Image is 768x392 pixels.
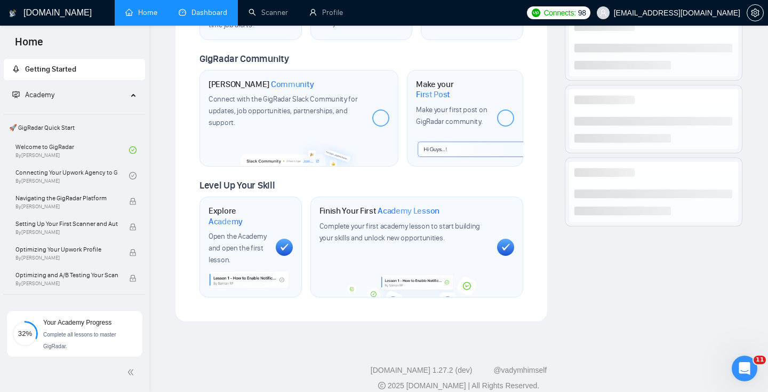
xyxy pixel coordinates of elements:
[12,65,20,73] span: rocket
[129,198,137,205] span: lock
[309,8,343,17] a: userProfile
[319,206,439,216] h1: Finish Your First
[747,9,763,17] span: setting
[15,218,118,229] span: Setting Up Your First Scanner and Auto-Bidder
[12,91,20,98] span: fund-projection-screen
[12,90,54,99] span: Academy
[43,319,111,326] span: Your Academy Progress
[199,179,275,191] span: Level Up Your Skill
[125,8,157,17] a: homeHome
[179,8,227,17] a: dashboardDashboard
[127,367,138,378] span: double-left
[15,203,118,210] span: By [PERSON_NAME]
[378,206,439,216] span: Academy Lesson
[416,89,450,100] span: First Post
[249,8,288,17] a: searchScanner
[9,5,17,22] img: logo
[271,79,314,90] span: Community
[129,275,137,282] span: lock
[416,79,488,100] h1: Make your
[4,59,145,80] li: Getting Started
[129,146,137,154] span: check-circle
[747,4,764,21] button: setting
[129,223,137,231] span: lock
[416,105,487,126] span: Make your first post on GigRadar community.
[129,172,137,179] span: check-circle
[371,366,473,374] a: [DOMAIN_NAME] 1.27.2 (dev)
[343,275,492,297] img: academy-bg.png
[209,95,358,127] span: Connect with the GigRadar Slack Community for updates, job opportunities, partnerships, and support.
[12,330,38,337] span: 32%
[15,255,118,261] span: By [PERSON_NAME]
[241,138,359,166] img: slackcommunity-bg.png
[599,9,607,17] span: user
[15,244,118,255] span: Optimizing Your Upwork Profile
[209,216,243,227] span: Academy
[5,297,144,318] span: 👑 Agency Success with GigRadar
[209,79,314,90] h1: [PERSON_NAME]
[319,222,480,242] span: Complete your first academy lesson to start building your skills and unlock new opportunities.
[543,7,575,19] span: Connects:
[15,229,118,236] span: By [PERSON_NAME]
[209,206,267,226] h1: Explore
[378,382,386,389] span: copyright
[199,53,289,65] span: GigRadar Community
[43,332,116,349] span: Complete all lessons to master GigRadar.
[129,249,137,256] span: lock
[15,280,118,287] span: By [PERSON_NAME]
[493,366,547,374] a: @vadymhimself
[158,380,759,391] div: 2025 [DOMAIN_NAME] | All Rights Reserved.
[5,117,144,138] span: 🚀 GigRadar Quick Start
[25,65,76,74] span: Getting Started
[754,356,766,364] span: 11
[747,9,764,17] a: setting
[6,34,52,57] span: Home
[15,138,129,162] a: Welcome to GigRadarBy[PERSON_NAME]
[732,356,757,381] iframe: Intercom live chat
[532,9,540,17] img: upwork-logo.png
[209,232,266,264] span: Open the Academy and open the first lesson.
[15,164,129,187] a: Connecting Your Upwork Agency to GigRadarBy[PERSON_NAME]
[25,90,54,99] span: Academy
[578,7,586,19] span: 98
[15,193,118,203] span: Navigating the GigRadar Platform
[15,270,118,280] span: Optimizing and A/B Testing Your Scanner for Better Results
